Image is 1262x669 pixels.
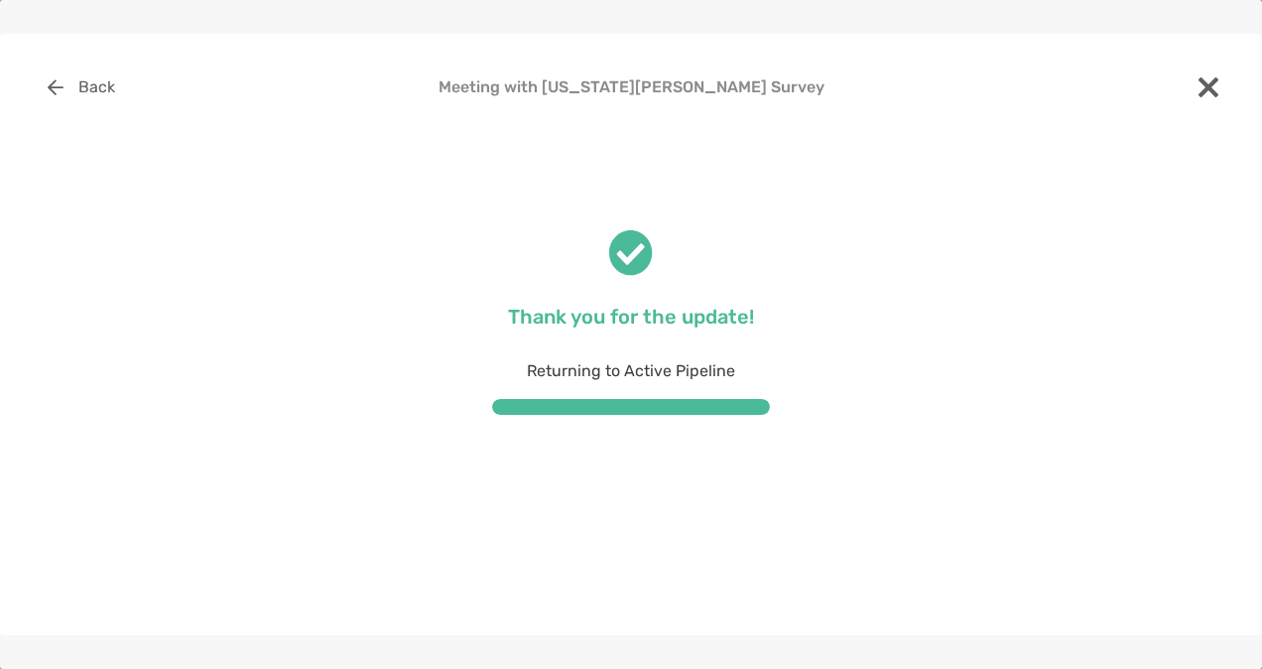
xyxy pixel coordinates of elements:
[1199,77,1218,97] img: close modal
[492,305,770,330] p: Thank you for the update!
[48,79,63,95] img: button icon
[609,230,653,276] img: check success
[32,66,130,109] button: Back
[32,77,1230,96] h4: Meeting with [US_STATE][PERSON_NAME] Survey
[492,358,770,383] p: Returning to Active Pipeline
